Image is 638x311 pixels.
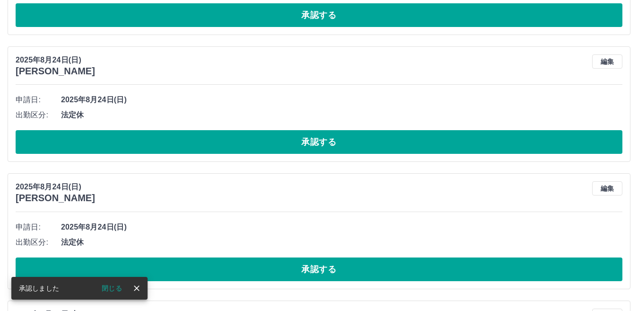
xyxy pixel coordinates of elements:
[61,222,622,233] span: 2025年8月24日(日)
[16,66,95,77] h3: [PERSON_NAME]
[61,109,622,121] span: 法定休
[16,193,95,204] h3: [PERSON_NAME]
[16,258,622,281] button: 承認する
[130,281,144,295] button: close
[16,3,622,27] button: 承認する
[19,280,59,297] div: 承認しました
[16,181,95,193] p: 2025年8月24日(日)
[16,222,61,233] span: 申請日:
[94,281,130,295] button: 閉じる
[16,130,622,154] button: 承認する
[592,54,622,69] button: 編集
[592,181,622,195] button: 編集
[16,54,95,66] p: 2025年8月24日(日)
[16,109,61,121] span: 出勤区分:
[61,237,622,248] span: 法定休
[16,237,61,248] span: 出勤区分:
[61,94,622,106] span: 2025年8月24日(日)
[16,94,61,106] span: 申請日:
